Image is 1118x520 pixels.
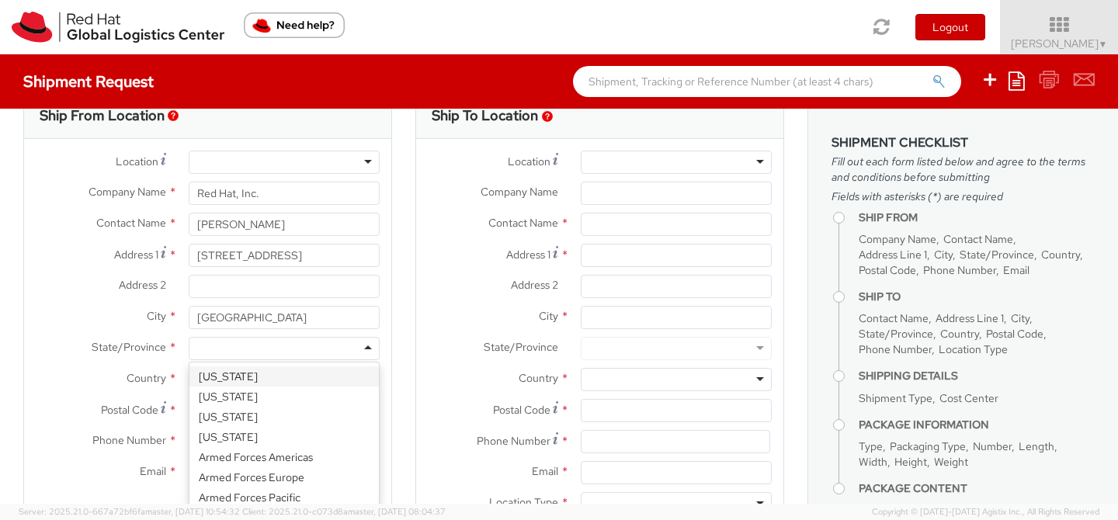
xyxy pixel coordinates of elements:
input: Shipment, Tracking or Reference Number (at least 4 chars) [573,66,961,97]
span: Packaging Type [890,439,966,453]
span: Shipment Type [859,391,932,405]
span: Type [859,439,883,453]
span: State/Province [960,248,1034,262]
span: City [147,309,166,323]
span: Phone Number [923,263,996,277]
span: Fill out each form listed below and agree to the terms and conditions before submitting [832,154,1095,185]
span: master, [DATE] 10:54:32 [145,506,240,517]
img: rh-logistics-00dfa346123c4ec078e1.svg [12,12,224,43]
span: Client: 2025.21.0-c073d8a [242,506,446,517]
span: Fields with asterisks (*) are required [832,189,1095,204]
span: City [934,248,953,262]
span: Address 1 [114,248,158,262]
span: Contact Name [488,216,558,230]
span: Address 2 [511,278,558,292]
span: Address 2 [119,278,166,292]
h3: Shipment Checklist [832,136,1095,150]
span: Address 1 [506,248,550,262]
div: Armed Forces Americas [189,447,379,467]
div: [US_STATE] [189,387,379,407]
span: State/Province [484,340,558,354]
span: Contact Name [859,311,929,325]
span: Height [894,455,927,469]
div: Armed Forces Europe [189,467,379,487]
div: [US_STATE] [189,366,379,387]
span: ▼ [1099,38,1108,50]
span: State/Province [92,340,166,354]
h3: Ship To Location [432,108,538,123]
span: Company Name [481,185,558,199]
span: Width [859,455,887,469]
div: Armed Forces Pacific [189,487,379,508]
span: Country [1041,248,1080,262]
span: Copyright © [DATE]-[DATE] Agistix Inc., All Rights Reserved [872,506,1099,518]
button: Logout [915,14,985,40]
span: Postal Code [859,263,916,277]
span: Email [140,464,166,478]
span: Number [973,439,1012,453]
h3: Ship From Location [40,108,165,123]
span: Phone Number [477,434,550,448]
span: Location [508,154,550,168]
span: Company Name [859,232,936,246]
span: Postal Code [986,327,1043,341]
span: Phone Number [92,433,166,447]
span: Country [127,371,166,385]
h4: Shipping Details [859,370,1095,382]
span: City [1011,311,1029,325]
span: [PERSON_NAME] [1011,36,1108,50]
span: State/Province [859,327,933,341]
span: Email [532,464,558,478]
span: Postal Code [493,403,550,417]
h4: Ship To [859,291,1095,303]
span: Contact Name [96,216,166,230]
div: [US_STATE] [189,427,379,447]
span: Company Name [89,185,166,199]
span: Length [1019,439,1054,453]
span: Postal Code [101,403,158,417]
span: Server: 2025.21.0-667a72bf6fa [19,506,240,517]
button: Need help? [244,12,345,38]
span: Phone Number [859,342,932,356]
span: Contact Name [943,232,1013,246]
span: Country [940,327,979,341]
span: Location Type [939,342,1008,356]
h4: Package Content [859,483,1095,494]
span: Address Line 1 [936,311,1004,325]
h4: Package Information [859,419,1095,431]
span: master, [DATE] 08:04:37 [348,506,446,517]
span: Weight [934,455,968,469]
div: [US_STATE] [189,407,379,427]
h4: Shipment Request [23,73,154,90]
span: Email [1003,263,1029,277]
span: Location [116,154,158,168]
span: City [539,309,558,323]
span: Cost Center [939,391,998,405]
h4: Ship From [859,212,1095,224]
span: Location Type [489,495,558,509]
span: Address Line 1 [859,248,927,262]
span: Country [519,371,558,385]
